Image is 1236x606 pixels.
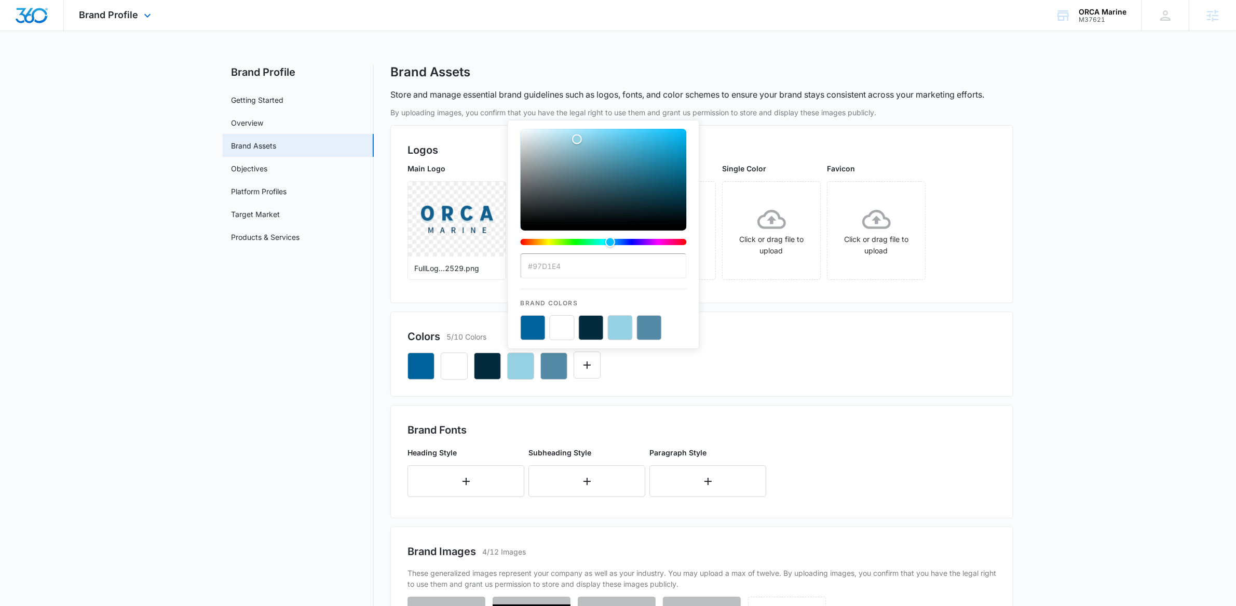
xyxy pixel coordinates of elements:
[414,263,499,274] p: FullLog...2529.png
[408,447,524,458] p: Heading Style
[29,17,51,25] div: v 4.0.25
[827,205,925,257] div: Click or drag file to upload
[408,142,996,158] h2: Logos
[408,422,996,438] h2: Brand Fonts
[28,60,36,69] img: tab_domain_overview_orange.svg
[408,568,996,589] p: These generalized images represent your company as well as your industry. You may upload a max of...
[722,163,821,174] p: Single Color
[231,163,267,174] a: Objectives
[115,61,175,68] div: Keywords by Traffic
[27,27,114,35] div: Domain: [DOMAIN_NAME]
[39,61,93,68] div: Domain Overview
[79,9,139,20] span: Brand Profile
[390,88,984,101] p: Store and manage essential brand guidelines such as logos, fonts, and color schemes to ensure you...
[390,107,1013,118] p: By uploading images, you confirm that you have the legal right to use them and grant us permissio...
[482,546,526,557] p: 4/12 Images
[408,544,476,559] h2: Brand Images
[827,182,925,279] span: Click or drag file to upload
[231,117,263,128] a: Overview
[827,163,926,174] p: Favicon
[17,27,25,35] img: website_grey.svg
[1079,16,1126,23] div: account id
[649,447,766,458] p: Paragraph Style
[521,129,687,253] div: color-picker
[17,17,25,25] img: logo_orange.svg
[528,447,645,458] p: Subheading Style
[521,289,687,308] p: Brand Colors
[574,352,601,379] button: Edit Color
[723,182,820,279] span: Click or drag file to upload
[231,95,283,105] a: Getting Started
[408,163,506,174] p: Main Logo
[231,232,300,243] a: Products & Services
[521,129,687,340] div: color-picker-container
[223,64,374,80] h2: Brand Profile
[521,253,687,278] input: color-picker-input
[408,329,440,344] h2: Colors
[723,205,820,257] div: Click or drag file to upload
[231,209,280,220] a: Target Market
[446,331,486,342] p: 5/10 Colors
[1079,8,1126,16] div: account name
[420,205,494,233] img: User uploaded logo
[521,129,687,224] div: Color
[103,60,112,69] img: tab_keywords_by_traffic_grey.svg
[231,140,276,151] a: Brand Assets
[521,239,687,245] div: Hue
[231,186,287,197] a: Platform Profiles
[390,64,470,80] h1: Brand Assets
